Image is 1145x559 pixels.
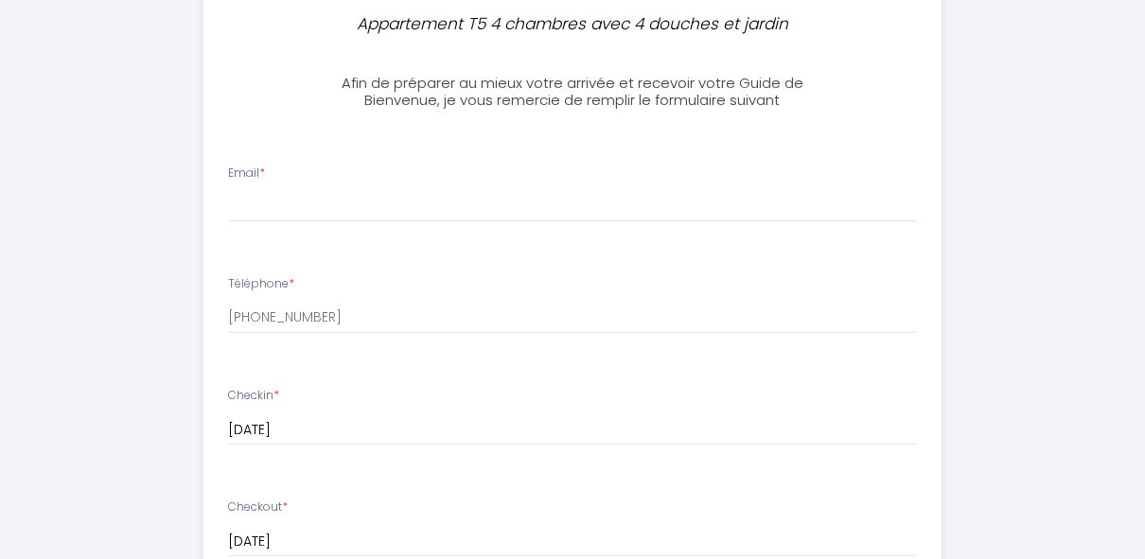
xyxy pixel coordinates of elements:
[228,275,294,293] label: Téléphone
[228,387,279,405] label: Checkin
[228,165,265,183] label: Email
[228,498,288,516] label: Checkout
[340,11,805,37] p: Appartement T5 4 chambres avec 4 douches et jardin
[331,75,814,109] h3: Afin de préparer au mieux votre arrivée et recevoir votre Guide de Bienvenue, je vous remercie de...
